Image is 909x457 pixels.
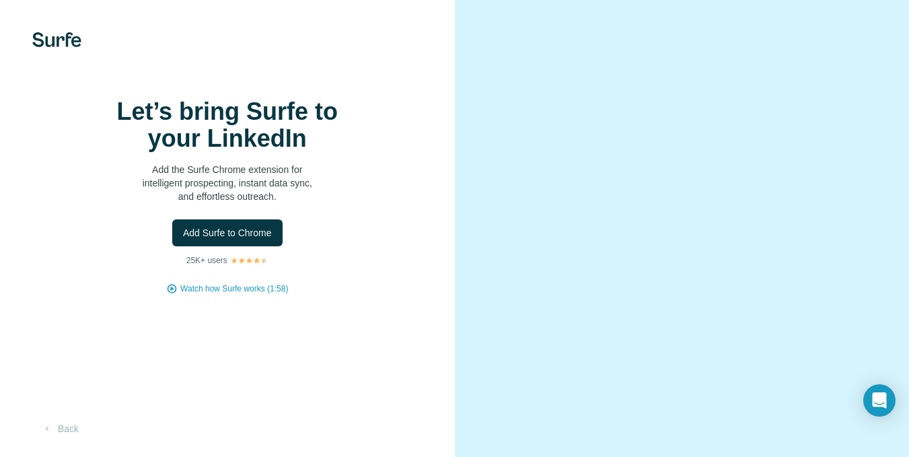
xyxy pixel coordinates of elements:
button: Add Surfe to Chrome [172,219,283,246]
button: Watch how Surfe works (1:58) [180,283,288,295]
p: Add the Surfe Chrome extension for intelligent prospecting, instant data sync, and effortless out... [93,163,362,203]
p: 25K+ users [186,254,227,267]
h1: Let’s bring Surfe to your LinkedIn [93,98,362,152]
div: Open Intercom Messenger [863,384,896,417]
img: Rating Stars [230,256,268,265]
button: Back [32,417,88,441]
span: Add Surfe to Chrome [183,226,272,240]
img: Surfe's logo [32,32,81,47]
